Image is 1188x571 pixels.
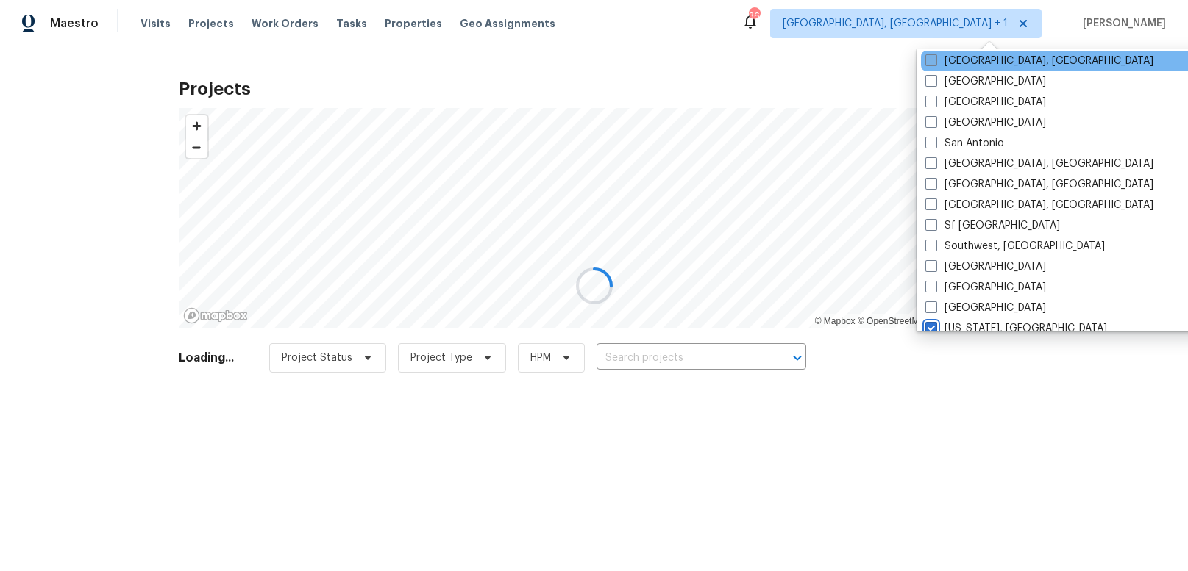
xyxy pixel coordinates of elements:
label: Southwest, [GEOGRAPHIC_DATA] [925,239,1105,254]
label: [GEOGRAPHIC_DATA], [GEOGRAPHIC_DATA] [925,198,1153,212]
button: Zoom in [186,115,207,137]
a: Mapbox [815,316,856,326]
label: [GEOGRAPHIC_DATA], [GEOGRAPHIC_DATA] [925,54,1153,68]
a: OpenStreetMap [858,316,929,326]
label: Sf [GEOGRAPHIC_DATA] [925,218,1060,233]
label: San Antonio [925,136,1004,151]
label: [GEOGRAPHIC_DATA], [GEOGRAPHIC_DATA] [925,157,1153,171]
label: [GEOGRAPHIC_DATA] [925,95,1046,109]
label: [GEOGRAPHIC_DATA] [925,301,1046,315]
label: [GEOGRAPHIC_DATA] [925,115,1046,130]
label: [GEOGRAPHIC_DATA] [925,259,1046,274]
span: Zoom out [186,137,207,158]
label: [GEOGRAPHIC_DATA], [GEOGRAPHIC_DATA] [925,177,1153,192]
label: [GEOGRAPHIC_DATA] [925,280,1046,295]
a: Mapbox homepage [183,307,248,324]
label: [US_STATE], [GEOGRAPHIC_DATA] [925,321,1107,336]
label: [GEOGRAPHIC_DATA] [925,74,1046,89]
div: 36 [749,9,759,24]
button: Zoom out [186,137,207,158]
